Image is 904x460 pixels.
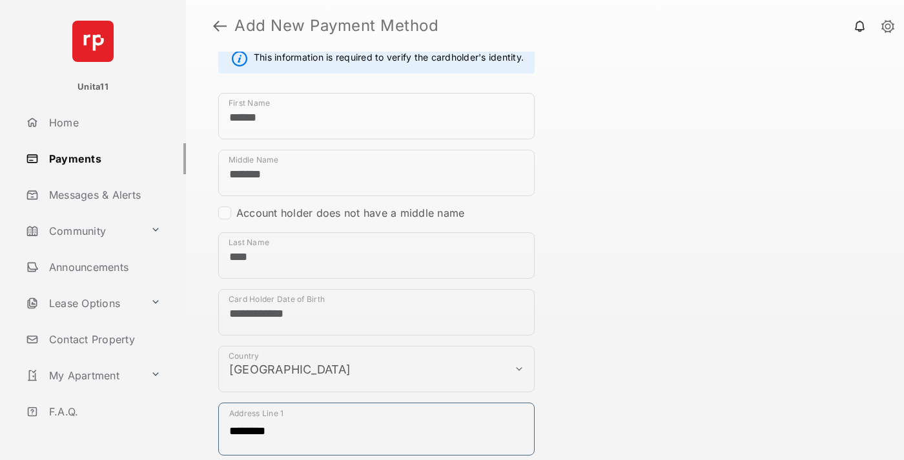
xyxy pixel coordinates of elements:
a: Community [21,215,145,246]
div: payment_method_screening[postal_addresses][addressLine1] [218,403,535,455]
a: Contact Property [21,324,186,355]
a: Payments [21,143,186,174]
label: Account holder does not have a middle name [236,206,464,219]
a: Home [21,107,186,138]
strong: Add New Payment Method [234,18,438,34]
a: Lease Options [21,288,145,319]
a: Messages & Alerts [21,179,186,210]
span: This information is required to verify the cardholder's identity. [254,51,524,66]
img: svg+xml;base64,PHN2ZyB4bWxucz0iaHR0cDovL3d3dy53My5vcmcvMjAwMC9zdmciIHdpZHRoPSI2NCIgaGVpZ2h0PSI2NC... [72,21,114,62]
a: My Apartment [21,360,145,391]
a: Announcements [21,252,186,283]
p: Unita11 [77,81,108,94]
div: payment_method_screening[postal_addresses][country] [218,346,535,392]
a: F.A.Q. [21,396,186,427]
